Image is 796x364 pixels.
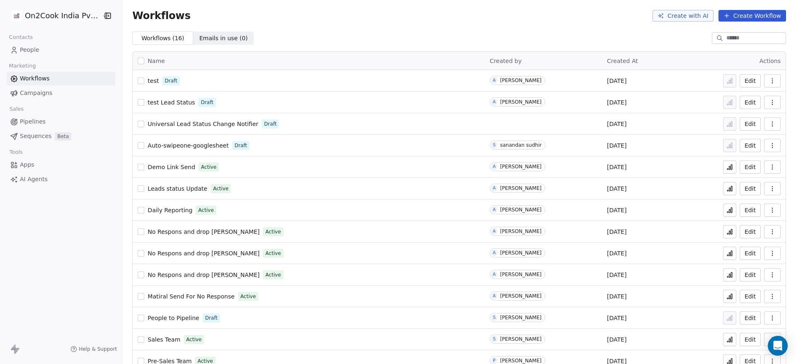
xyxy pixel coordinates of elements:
span: Workflows [132,10,190,22]
a: Auto-swipeone-googlesheet [148,141,228,150]
span: Actions [760,58,781,64]
a: Campaigns [7,86,115,100]
span: People [20,46,39,54]
span: Active [213,185,228,192]
span: Active [240,293,256,300]
span: Draft [201,99,213,106]
button: Edit [740,225,761,238]
span: [DATE] [607,120,626,128]
span: Leads status Update [148,185,207,192]
a: Leads status Update [148,184,207,193]
span: Sales Team [148,336,180,343]
span: test [148,78,159,84]
span: Contacts [5,31,36,44]
span: [DATE] [607,77,626,85]
span: No Respons and drop [PERSON_NAME] [148,250,260,257]
div: [PERSON_NAME] [500,336,541,342]
span: Beta [55,132,71,141]
span: Tools [6,146,26,158]
a: Daily Reporting [148,206,192,214]
span: test Lead Status [148,99,195,106]
span: No Respons and drop [PERSON_NAME] [148,272,260,278]
button: Create Workflow [718,10,786,22]
button: Edit [740,247,761,260]
div: [PERSON_NAME] [500,164,541,170]
span: [DATE] [607,249,626,257]
button: Edit [740,333,761,346]
div: [PERSON_NAME] [500,185,541,191]
span: [DATE] [607,335,626,344]
span: Marketing [5,60,39,72]
a: AI Agents [7,172,115,186]
div: A [493,77,496,84]
span: [DATE] [607,98,626,107]
a: Sales Team [148,335,180,344]
a: Edit [740,160,761,174]
a: No Respons and drop [PERSON_NAME] [148,228,260,236]
button: Edit [740,74,761,87]
a: People [7,43,115,57]
button: Edit [740,311,761,325]
span: Campaigns [20,89,52,97]
span: Active [201,163,216,171]
a: Workflows [7,72,115,85]
div: S [493,336,495,342]
div: [PERSON_NAME] [500,272,541,277]
div: A [493,271,496,278]
div: S [493,314,495,321]
button: Edit [740,139,761,152]
div: S [493,142,495,148]
span: Workflows [20,74,50,83]
span: AI Agents [20,175,48,184]
button: Edit [740,290,761,303]
span: [DATE] [607,184,626,193]
a: Edit [740,117,761,131]
a: Pipelines [7,115,115,129]
div: [PERSON_NAME] [500,99,541,105]
a: Demo Link Send [148,163,195,171]
button: Create with AI [653,10,713,22]
div: A [493,250,496,256]
a: No Respons and drop [PERSON_NAME] [148,271,260,279]
span: People to Pipeline [148,315,199,321]
div: sanandan sudhir [500,142,541,148]
a: Edit [740,268,761,281]
span: Draft [205,314,218,322]
div: A [493,185,496,192]
span: Draft [235,142,247,149]
span: Active [265,228,281,235]
button: Edit [740,204,761,217]
span: Draft [165,77,177,85]
button: Edit [740,182,761,195]
span: Created At [607,58,638,64]
span: Active [186,336,201,343]
a: Universal Lead Status Change Notifier [148,120,258,128]
div: A [493,206,496,213]
div: A [493,163,496,170]
span: On2Cook India Pvt. Ltd. [25,10,100,21]
span: [DATE] [607,292,626,301]
button: Edit [740,96,761,109]
span: Active [265,250,281,257]
div: [PERSON_NAME] [500,78,541,83]
button: On2Cook India Pvt. Ltd. [10,9,97,23]
div: A [493,228,496,235]
span: Active [265,271,281,279]
span: Demo Link Send [148,164,195,170]
span: No Respons and drop [PERSON_NAME] [148,228,260,235]
span: Help & Support [79,346,117,352]
span: Created by [490,58,522,64]
div: A [493,99,496,105]
span: [DATE] [607,163,626,171]
a: SequencesBeta [7,129,115,143]
span: Sales [6,103,27,115]
img: on2cook%20logo-04%20copy.jpg [12,11,22,21]
div: [PERSON_NAME] [500,228,541,234]
span: Daily Reporting [148,207,192,214]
